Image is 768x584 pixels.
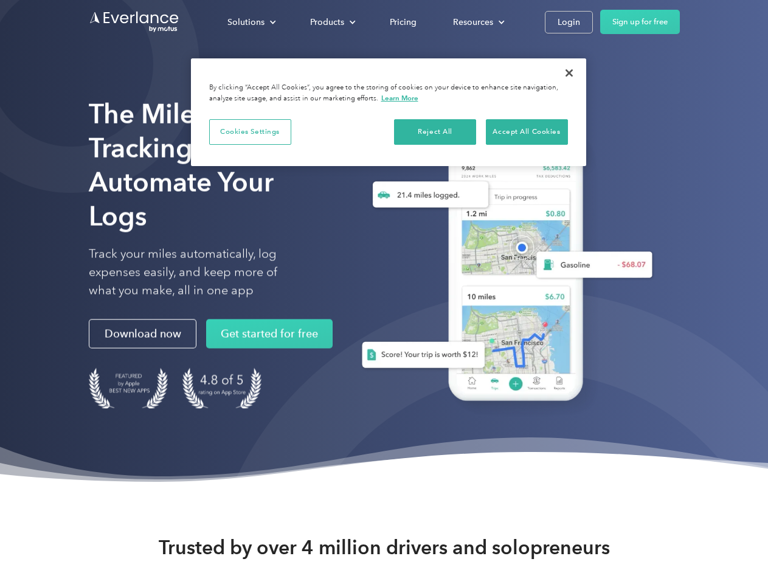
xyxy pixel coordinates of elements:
img: Badge for Featured by Apple Best New Apps [89,368,168,409]
div: Privacy [191,58,586,166]
div: Products [298,12,365,33]
a: More information about your privacy, opens in a new tab [381,94,418,102]
button: Close [556,60,583,86]
img: 4.9 out of 5 stars on the app store [182,368,261,409]
a: Get started for free [206,319,333,349]
div: Solutions [215,12,286,33]
a: Go to homepage [89,10,180,33]
a: Sign up for free [600,10,680,34]
a: Pricing [378,12,429,33]
p: Track your miles automatically, log expenses easily, and keep more of what you make, all in one app [89,245,306,300]
button: Accept All Cookies [486,119,568,145]
div: Products [310,15,344,30]
img: Everlance, mileage tracker app, expense tracking app [342,116,662,419]
div: Pricing [390,15,417,30]
strong: Trusted by over 4 million drivers and solopreneurs [159,535,610,560]
div: Cookie banner [191,58,586,166]
div: Login [558,15,580,30]
button: Reject All [394,119,476,145]
a: Login [545,11,593,33]
button: Cookies Settings [209,119,291,145]
a: Download now [89,319,196,349]
div: Resources [441,12,514,33]
div: By clicking “Accept All Cookies”, you agree to the storing of cookies on your device to enhance s... [209,83,568,104]
div: Resources [453,15,493,30]
div: Solutions [227,15,265,30]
